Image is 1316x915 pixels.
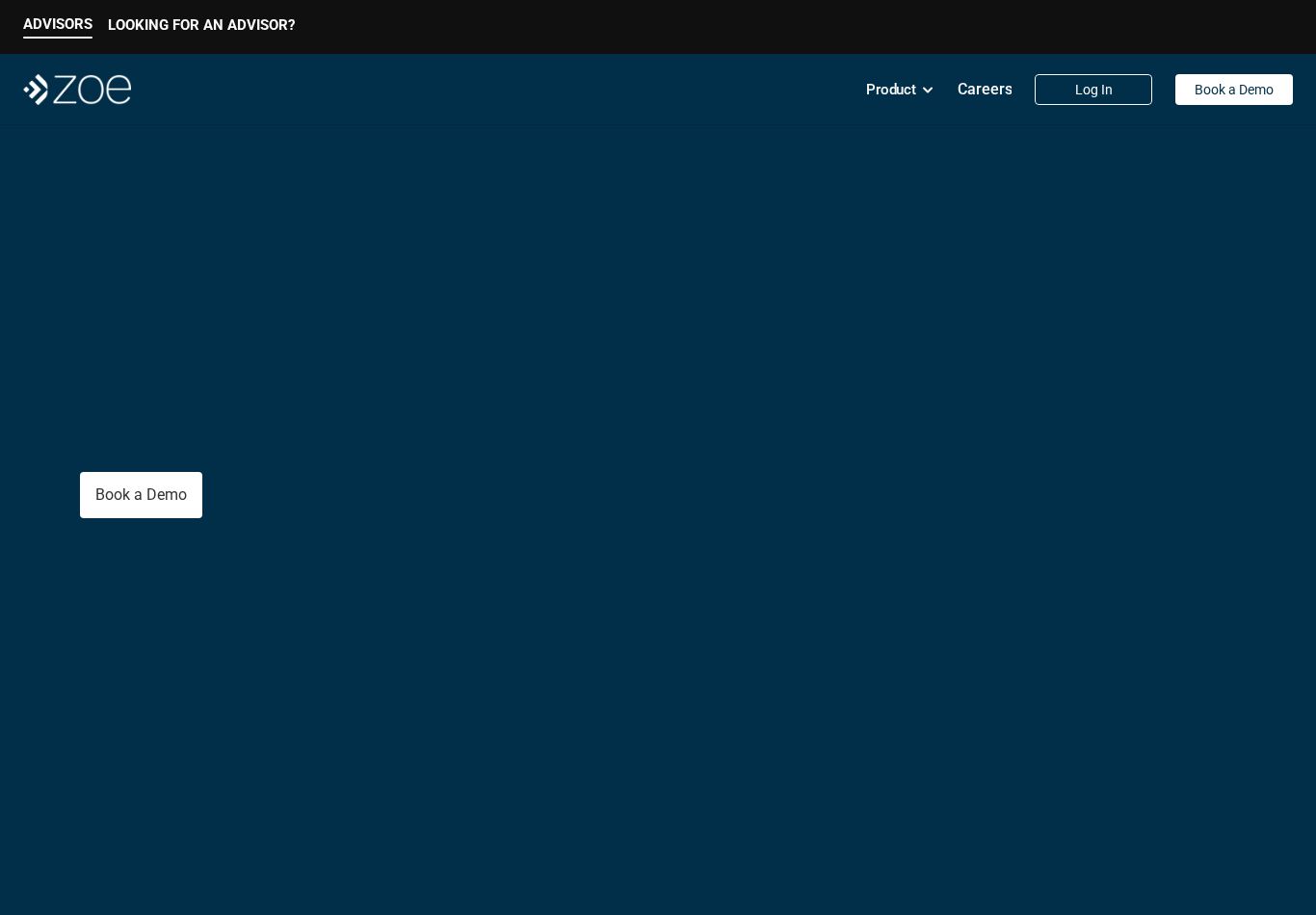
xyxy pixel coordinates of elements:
p: The all-in-one wealth platform empowering RIAs to deliver . [80,403,577,449]
p: Loremipsum: *DolOrsi Ametconsecte adi Eli Seddoeius tem inc utlaboreet. Dol 6565 MagNaal Enimadmi... [46,795,1270,876]
strong: personalized investment management at scale [138,426,528,449]
p: Log In [1075,82,1113,98]
span: . [373,310,389,384]
a: Log In [1035,74,1152,105]
p: Product [866,75,916,104]
p: Give Your [80,249,577,314]
span: More [255,310,373,384]
em: The information in the visuals above is for illustrative purposes only and does not represent an ... [639,585,1173,595]
p: LOOKING FOR AN ADVISOR? [108,16,295,34]
p: Book a Demo [1195,82,1274,98]
p: Clients [80,315,577,379]
p: ADVISORS [23,15,92,33]
p: Book a Demo [95,485,187,504]
a: Book a Demo [1175,74,1293,105]
a: Book a Demo [80,472,202,518]
p: Careers [958,80,1013,98]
